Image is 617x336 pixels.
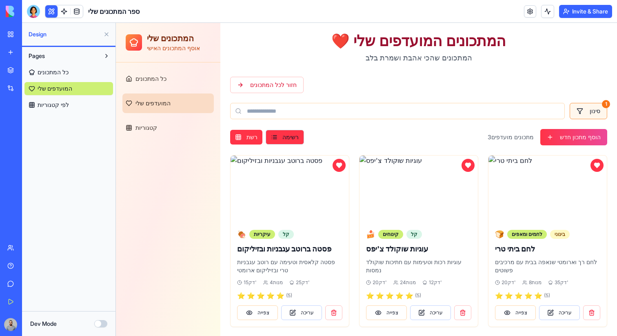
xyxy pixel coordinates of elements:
[29,30,100,38] span: Design
[408,268,417,278] span: ⭐
[424,106,491,122] button: הוסף מתכון חדש
[88,7,140,16] span: ספר המתכונים שלי
[31,21,84,29] p: אוסף המתכונים האישי
[439,256,453,263] span: 35 דק'
[162,207,178,216] div: קל
[141,268,149,278] span: ⭐
[379,235,484,251] p: לחם רך וארומטי שנאפה בבית עם מרכיבים פשוטים
[486,77,494,85] div: 1
[423,283,464,297] button: עריכה
[7,95,98,115] a: קטגוריות
[7,46,98,66] a: כל המתכונים
[4,318,17,331] img: image_123650291_bsq8ao.jpg
[38,85,72,93] span: המועדפים שלי
[38,101,69,109] span: לפי קטגוריות
[24,66,113,79] a: כל המתכונים
[257,256,271,263] span: 20 דק'
[270,268,278,278] span: ⭐
[114,54,188,70] button: חזור לכל המתכונים
[6,6,56,17] img: logo
[244,133,362,199] img: עוגיות שוקולד צ'יפס
[280,268,288,278] span: ⭐
[30,320,57,328] label: Dev Mode
[413,256,426,263] span: 8 מנות
[389,268,397,278] span: ⭐
[165,283,206,297] button: עריכה
[262,207,287,216] div: קינוחים
[114,59,188,67] a: חזור לכל המתכונים
[29,52,45,60] span: Pages
[428,269,434,276] span: ( 5 )
[260,268,268,278] span: ⭐
[160,268,169,278] span: ⭐
[294,283,335,297] button: עריכה
[379,220,484,232] h3: לחם ביתי טרי
[250,220,355,232] h3: עוגיות שוקולד צ'יפס
[7,71,98,90] a: המועדפים שלי
[434,207,454,216] div: בינוני
[154,256,167,263] span: 4 מנות
[114,29,491,41] p: המתכונים שהכי אהבת ושמרת בלב
[373,133,491,199] img: לחם ביתי טרי
[38,68,69,76] span: כל המתכונים
[20,52,51,60] span: כל המתכונים
[284,256,300,263] span: 24 מנות
[20,76,55,85] span: המועדפים שלי
[250,206,259,217] span: 🍰
[170,269,176,276] span: ( 5 )
[386,256,400,263] span: 20 דק'
[31,10,84,21] h1: המתכונים שלי
[379,206,388,217] span: 🍞
[121,268,129,278] span: ⭐
[24,82,113,95] a: המועדפים שלי
[121,220,226,232] h3: פסטה ברוטב עגבניות ובזיליקום
[291,207,306,216] div: קל
[454,80,491,96] button: סינון1
[250,283,291,297] button: צפייה
[24,98,113,111] a: לפי קטגוריות
[131,268,139,278] span: ⭐
[121,206,130,217] span: 🍖
[379,268,387,278] span: ⭐
[151,268,159,278] span: ⭐
[299,269,305,276] span: ( 5 )
[121,283,162,297] button: צפייה
[24,49,100,62] button: Pages
[121,235,226,251] p: פסטה קלאסית וטעימה עם רוטב עגבניות טרי ובזיליקום ארומטי
[115,133,233,199] img: פסטה ברוטב עגבניות ובזיליקום
[133,207,159,216] div: עיקריות
[289,268,297,278] span: ⭐
[372,110,418,118] span: 3 מתכונים מועדפים
[114,107,146,122] button: רשת
[313,256,326,263] span: 12 דק'
[250,268,258,278] span: ⭐
[114,10,491,26] h1: ❤️ המתכונים המועדפים שלי
[379,283,420,297] button: צפייה
[150,107,188,122] button: רשימה
[399,268,407,278] span: ⭐
[559,5,612,18] button: Invite & Share
[20,101,41,109] span: קטגוריות
[180,256,194,263] span: 25 דק'
[418,268,426,278] span: ⭐
[128,256,141,263] span: 15 דק'
[250,235,355,251] p: עוגיות רכות וטעימות עם חתיכות שוקולד נמסות
[391,207,431,216] div: לחמים ומאפים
